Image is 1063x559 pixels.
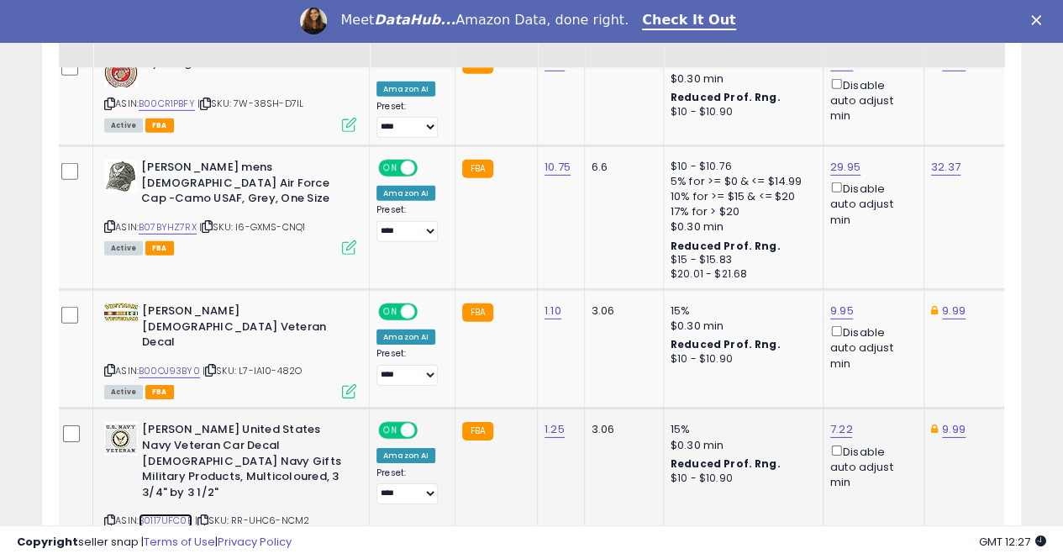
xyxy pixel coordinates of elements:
div: 6.6 [592,160,650,175]
span: | SKU: L7-IA10-482O [203,364,302,377]
a: 1.25 [545,421,565,438]
div: ASIN: [104,303,356,397]
b: Reduced Prof. Rng. [671,90,781,104]
span: | SKU: I6-GXMS-CNQ1 [199,220,305,234]
div: $10 - $10.90 [671,472,810,486]
span: FBA [145,119,174,133]
span: | SKU: 7W-38SH-D7IL [197,97,303,110]
span: All listings currently available for purchase on Amazon [104,241,143,256]
a: 29.95 [830,159,860,176]
b: [PERSON_NAME] [DEMOGRAPHIC_DATA] Veteran Decal [142,303,346,355]
b: [PERSON_NAME] mens [DEMOGRAPHIC_DATA] Air Force Cap -Camo USAF, Grey, One Size [141,160,345,211]
small: FBA [462,303,493,322]
div: $0.30 min [671,71,810,87]
img: 61TwtRPzPCL._SL40_.jpg [104,55,138,87]
img: Profile image for Georgie [300,8,327,34]
span: OFF [415,161,442,176]
div: Meet Amazon Data, done right. [340,12,629,29]
div: 5% for >= $0 & <= $14.99 [671,174,810,189]
div: Preset: [376,204,442,242]
div: Fulfillment Cost [592,8,656,43]
a: B07BYHZ7RX [139,220,197,235]
span: 2025-10-10 12:27 GMT [979,534,1046,550]
div: 10% for >= $15 & <= $20 [671,189,810,204]
div: ASIN: [104,55,356,130]
b: [PERSON_NAME] United States Navy Veteran Car Decal [DEMOGRAPHIC_DATA] Navy Gifts Military Product... [142,422,346,504]
div: 3.06 [592,422,650,437]
small: FBA [462,422,493,440]
div: seller snap | | [17,535,292,551]
div: $0.30 min [671,319,810,334]
img: 519s+DVxvEL._SL40_.jpg [104,303,138,321]
span: All listings currently available for purchase on Amazon [104,119,143,133]
div: $10 - $10.76 [671,160,810,174]
div: $10 - $10.90 [671,352,810,367]
strong: Copyright [17,534,78,550]
div: Amazon AI [376,82,435,97]
img: 51AAw+eyL6L._SL40_.jpg [104,160,137,193]
span: All listings currently available for purchase on Amazon [104,385,143,399]
div: 15% [671,303,810,319]
span: ON [380,424,401,438]
a: 9.99 [942,421,966,438]
div: Amazon AI [376,330,435,345]
div: $15 - $15.83 [671,253,810,267]
span: FBA [145,241,174,256]
i: DataHub... [374,12,455,28]
div: $10 - $10.90 [671,105,810,119]
a: 32.37 [931,159,960,176]
a: Terms of Use [144,534,215,550]
div: $0.30 min [671,219,810,235]
div: Disable auto adjust min [830,76,911,124]
a: B00CR1PBFY [139,97,195,111]
div: Amazon AI [376,186,435,201]
div: Amazon AI [376,448,435,463]
b: Reduced Prof. Rng. [671,337,781,351]
div: Disable auto adjust min [830,179,911,228]
img: 51+lw1siEoL._SL40_.jpg [104,422,138,456]
span: ON [380,305,401,319]
b: Reduced Prof. Rng. [671,239,781,253]
div: Preset: [376,348,442,386]
b: Reduced Prof. Rng. [671,456,781,471]
a: B00OJ93BY0 [139,364,200,378]
div: Close [1031,15,1048,25]
a: 9.99 [942,303,966,319]
a: Privacy Policy [218,534,292,550]
div: Disable auto adjust min [830,442,911,491]
div: ASIN: [104,160,356,253]
span: OFF [415,305,442,319]
a: 1.10 [545,303,561,319]
div: $20.01 - $21.68 [671,267,810,282]
small: FBA [462,160,493,178]
div: Preset: [376,467,442,505]
a: 7.22 [830,421,853,438]
div: 15% [671,422,810,437]
span: ON [380,161,401,176]
a: Check It Out [642,12,736,30]
div: $0.30 min [671,438,810,453]
div: 3.06 [592,303,650,319]
div: 17% for > $20 [671,204,810,219]
span: OFF [415,424,442,438]
span: FBA [145,385,174,399]
a: 9.95 [830,303,854,319]
a: 10.75 [545,159,571,176]
div: Preset: [376,101,442,139]
div: Disable auto adjust min [830,323,911,372]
